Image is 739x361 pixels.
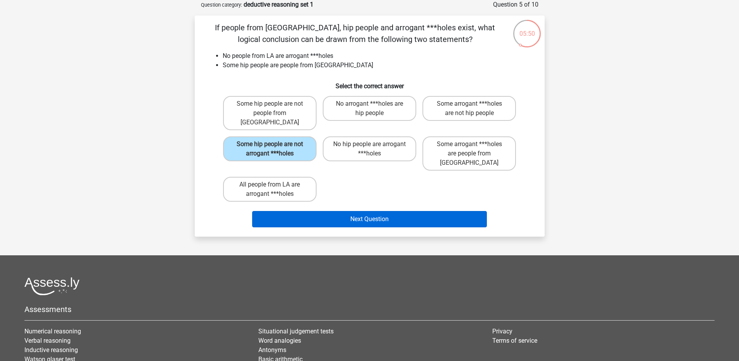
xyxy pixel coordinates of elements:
[323,96,416,121] label: No arrogant ***holes are hip people
[24,328,81,335] a: Numerical reasoning
[323,136,416,161] label: No hip people are arrogant ***holes
[223,177,317,202] label: All people from LA are arrogant ***holes
[24,337,71,344] a: Verbal reasoning
[223,136,317,161] label: Some hip people are not arrogant ***holes
[258,328,334,335] a: Situational judgement tests
[223,51,532,61] li: No people from LA are arrogant ***holes
[492,328,512,335] a: Privacy
[24,346,78,354] a: Inductive reasoning
[492,337,537,344] a: Terms of service
[223,96,317,130] label: Some hip people are not people from [GEOGRAPHIC_DATA]
[244,1,313,8] strong: deductive reasoning set 1
[258,337,301,344] a: Word analogies
[512,19,542,38] div: 05:50
[201,2,242,8] small: Question category:
[258,346,286,354] a: Antonyms
[422,96,516,121] label: Some arrogant ***holes are not hip people
[207,76,532,90] h6: Select the correct answer
[24,277,80,295] img: Assessly logo
[223,61,532,70] li: Some hip people are people from [GEOGRAPHIC_DATA]
[252,211,487,227] button: Next Question
[24,305,715,314] h5: Assessments
[422,136,516,171] label: Some arrogant ***holes are people from [GEOGRAPHIC_DATA]
[207,22,503,45] p: If people from [GEOGRAPHIC_DATA], hip people and arrogant ***holes exist, what logical conclusion...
